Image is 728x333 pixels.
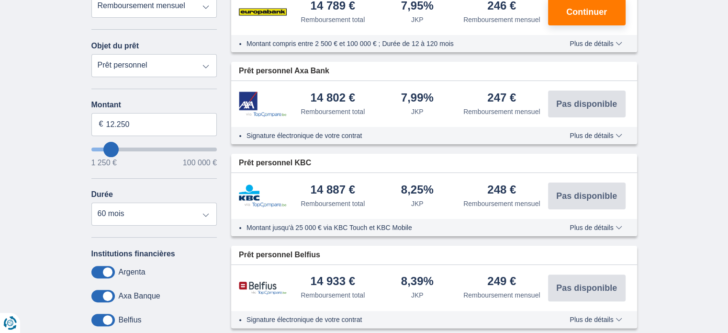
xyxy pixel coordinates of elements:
font: 14 887 € [311,183,355,196]
font: Pas disponible [556,191,617,201]
font: Remboursement mensuel [463,16,540,23]
button: Pas disponible [548,91,626,117]
font: Remboursement mensuel [463,291,540,299]
font: Belfius [119,316,142,324]
img: produit.pl.alt Axa Bank [239,92,287,117]
font: Institutions financières [91,250,175,258]
font: Continuer [566,7,607,17]
font: Remboursement mensuel [463,200,540,207]
font: 248 € [487,183,516,196]
img: produit.pl.alt Belfius [239,281,287,295]
font: Prêt personnel Belfius [239,251,320,259]
button: Plus de détails [562,316,629,323]
button: Pas disponible [548,275,626,301]
font: Plus de détails [570,40,613,47]
font: 8,39% [401,275,434,287]
button: Pas disponible [548,183,626,209]
font: Montant compris entre 2 500 € et 100 000 € ; Durée de 12 à 120 mois [246,40,454,47]
font: Signature électronique de votre contrat [246,132,362,139]
input: vouloir emprunter [91,148,217,151]
font: JKP [411,200,424,207]
font: Montant jusqu'à 25 000 € via KBC Touch et KBC Mobile [246,224,412,231]
font: Montant [91,101,121,109]
font: JKP [411,108,424,115]
font: Prêt personnel Axa Bank [239,67,329,75]
button: Plus de détails [562,224,629,231]
font: Remboursement total [301,108,365,115]
font: Remboursement mensuel [463,108,540,115]
font: Remboursement total [301,291,365,299]
font: 249 € [487,275,516,287]
font: Plus de détails [570,132,613,139]
font: Signature électronique de votre contrat [246,316,362,323]
font: Remboursement total [301,16,365,23]
font: Axa Banque [119,292,160,300]
font: 8,25% [401,183,434,196]
font: 14 933 € [311,275,355,287]
font: Pas disponible [556,283,617,293]
font: € [99,120,103,128]
font: Durée [91,190,113,198]
font: Prêt personnel KBC [239,159,311,167]
font: Plus de détails [570,224,613,231]
font: 247 € [487,91,516,104]
font: 14 802 € [311,91,355,104]
font: Plus de détails [570,316,613,323]
font: Objet du prêt [91,42,139,50]
font: 1 250 € [91,159,117,167]
font: Pas disponible [556,99,617,109]
button: Plus de détails [562,40,629,47]
font: Argenta [119,268,146,276]
font: Remboursement total [301,200,365,207]
font: JKP [411,291,424,299]
font: 100 000 € [183,159,217,167]
img: produit.pl.alt KBC [239,184,287,207]
button: Plus de détails [562,132,629,139]
font: JKP [411,16,424,23]
font: 7,99% [401,91,434,104]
